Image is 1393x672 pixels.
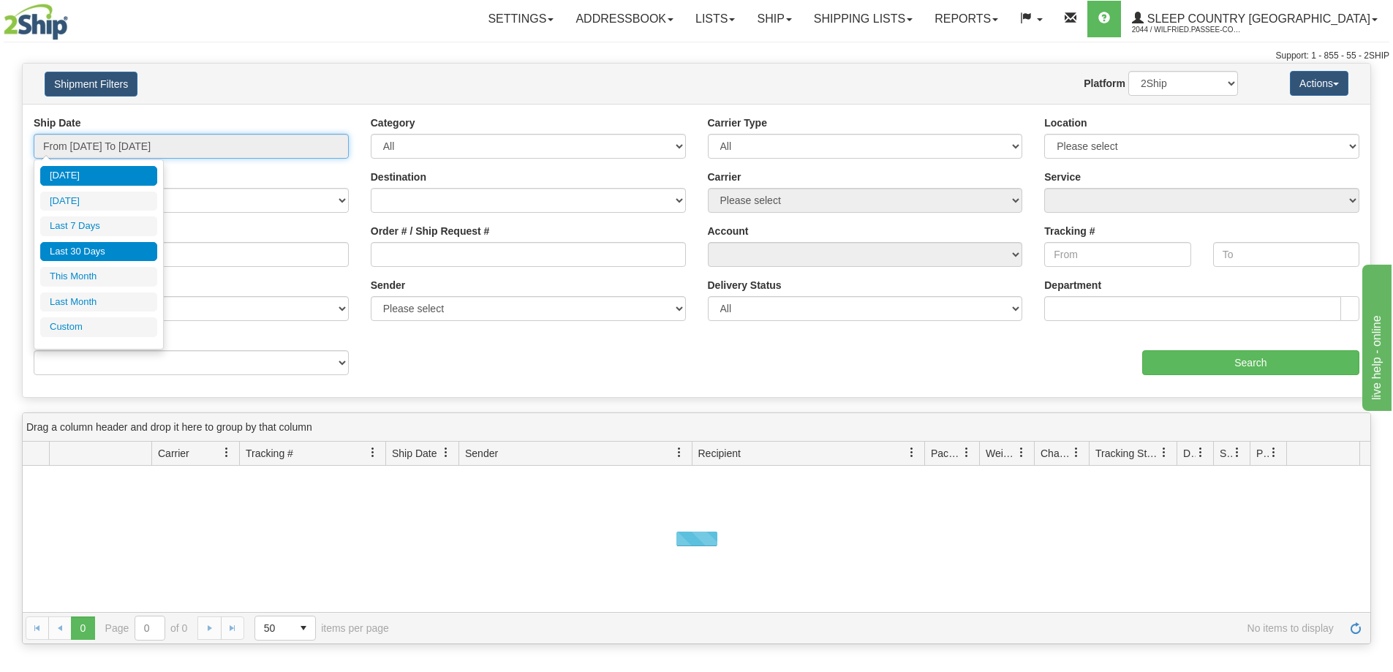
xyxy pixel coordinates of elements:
a: Settings [477,1,565,37]
a: Pickup Status filter column settings [1261,440,1286,465]
a: Carrier filter column settings [214,440,239,465]
span: Tracking Status [1095,446,1159,461]
label: Department [1044,278,1101,292]
label: Category [371,116,415,130]
a: Recipient filter column settings [899,440,924,465]
a: Lists [684,1,746,37]
span: items per page [254,616,389,641]
label: Account [708,224,749,238]
label: Destination [371,170,426,184]
a: Tracking # filter column settings [360,440,385,465]
a: Weight filter column settings [1009,440,1034,465]
li: This Month [40,267,157,287]
a: Charge filter column settings [1064,440,1089,465]
span: Shipment Issues [1220,446,1232,461]
div: grid grouping header [23,413,1370,442]
button: Shipment Filters [45,72,137,97]
iframe: chat widget [1359,261,1392,410]
a: Reports [924,1,1009,37]
li: Last Month [40,292,157,312]
li: Last 30 Days [40,242,157,262]
a: Tracking Status filter column settings [1152,440,1177,465]
a: Sleep Country [GEOGRAPHIC_DATA] 2044 / Wilfried.Passee-Coutrin [1121,1,1389,37]
label: Ship Date [34,116,81,130]
span: No items to display [409,622,1334,634]
label: Delivery Status [708,278,782,292]
input: Search [1142,350,1359,375]
span: Page 0 [71,616,94,640]
a: Packages filter column settings [954,440,979,465]
li: [DATE] [40,192,157,211]
a: Addressbook [565,1,684,37]
a: Refresh [1344,616,1367,640]
button: Actions [1290,71,1348,96]
li: Last 7 Days [40,216,157,236]
span: Sleep Country [GEOGRAPHIC_DATA] [1144,12,1370,25]
span: Charge [1041,446,1071,461]
input: From [1044,242,1190,267]
input: To [1213,242,1359,267]
label: Tracking # [1044,224,1095,238]
span: Recipient [698,446,741,461]
div: Support: 1 - 855 - 55 - 2SHIP [4,50,1389,62]
label: Carrier Type [708,116,767,130]
a: Delivery Status filter column settings [1188,440,1213,465]
label: Order # / Ship Request # [371,224,490,238]
span: Sender [465,446,498,461]
span: Packages [931,446,962,461]
span: Carrier [158,446,189,461]
span: 50 [264,621,283,635]
span: Ship Date [392,446,437,461]
label: Service [1044,170,1081,184]
li: Custom [40,317,157,337]
span: Weight [986,446,1016,461]
label: Location [1044,116,1087,130]
span: Page sizes drop down [254,616,316,641]
span: select [292,616,315,640]
span: 2044 / Wilfried.Passee-Coutrin [1132,23,1242,37]
span: Tracking # [246,446,293,461]
img: logo2044.jpg [4,4,68,40]
span: Page of 0 [105,616,188,641]
a: Shipment Issues filter column settings [1225,440,1250,465]
label: Carrier [708,170,741,184]
a: Ship [746,1,802,37]
a: Sender filter column settings [667,440,692,465]
a: Shipping lists [803,1,924,37]
span: Delivery Status [1183,446,1196,461]
label: Platform [1084,76,1125,91]
div: live help - online [11,9,135,26]
a: Ship Date filter column settings [434,440,458,465]
li: [DATE] [40,166,157,186]
span: Pickup Status [1256,446,1269,461]
label: Sender [371,278,405,292]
